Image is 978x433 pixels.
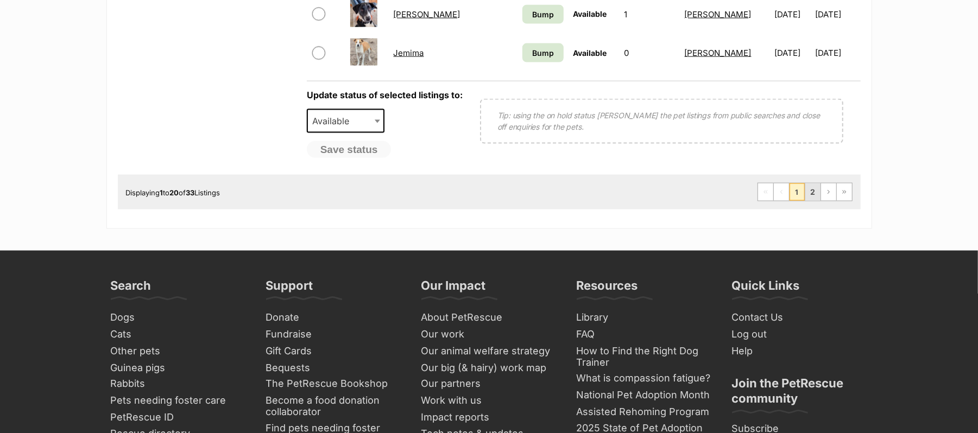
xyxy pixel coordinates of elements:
[186,188,195,197] strong: 33
[497,110,826,132] p: Tip: using the on hold status [PERSON_NAME] the pet listings from public searches and close off e...
[126,188,220,197] span: Displaying to of Listings
[758,183,773,201] span: First page
[685,9,752,20] a: [PERSON_NAME]
[106,410,251,426] a: PetRescue ID
[620,34,679,72] td: 0
[770,34,814,72] td: [DATE]
[106,376,251,393] a: Rabbits
[307,141,392,158] button: Save status
[685,48,752,58] a: [PERSON_NAME]
[111,278,152,300] h3: Search
[573,48,607,58] span: Available
[106,360,251,377] a: Guinea pigs
[728,326,872,343] a: Log out
[532,47,554,59] span: Bump
[262,326,406,343] a: Fundraise
[394,9,460,20] a: [PERSON_NAME]
[821,183,836,201] a: Next page
[728,343,872,360] a: Help
[262,393,406,421] a: Become a food donation collaborator
[522,43,564,62] a: Bump
[805,183,821,201] a: Page 2
[732,278,800,300] h3: Quick Links
[572,387,717,404] a: National Pet Adoption Month
[728,309,872,326] a: Contact Us
[572,371,717,387] a: What is compassion fatigue?
[307,90,463,100] label: Update status of selected listings to:
[577,278,638,300] h3: Resources
[732,376,868,413] h3: Join the PetRescue community
[837,183,852,201] a: Last page
[417,360,561,377] a: Our big (& hairy) work map
[106,309,251,326] a: Dogs
[262,376,406,393] a: The PetRescue Bookshop
[170,188,179,197] strong: 20
[394,48,424,58] a: Jemima
[815,34,859,72] td: [DATE]
[308,113,360,129] span: Available
[106,343,251,360] a: Other pets
[417,410,561,426] a: Impact reports
[522,5,564,24] a: Bump
[572,309,717,326] a: Library
[572,404,717,421] a: Assisted Rehoming Program
[417,309,561,326] a: About PetRescue
[417,393,561,410] a: Work with us
[307,109,385,133] span: Available
[572,326,717,343] a: FAQ
[790,183,805,201] span: Page 1
[417,326,561,343] a: Our work
[106,326,251,343] a: Cats
[774,183,789,201] span: Previous page
[160,188,163,197] strong: 1
[417,376,561,393] a: Our partners
[262,360,406,377] a: Bequests
[532,9,554,20] span: Bump
[417,343,561,360] a: Our animal welfare strategy
[421,278,486,300] h3: Our Impact
[266,278,313,300] h3: Support
[572,343,717,371] a: How to Find the Right Dog Trainer
[262,309,406,326] a: Donate
[262,343,406,360] a: Gift Cards
[106,393,251,410] a: Pets needing foster care
[573,9,607,18] span: Available
[758,183,853,201] nav: Pagination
